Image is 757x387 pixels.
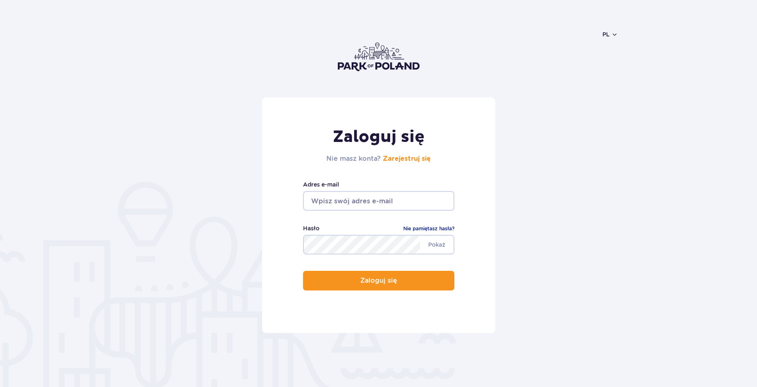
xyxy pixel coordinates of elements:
[338,43,420,71] img: Park of Poland logo
[360,277,397,284] p: Zaloguj się
[303,191,454,211] input: Wpisz swój adres e-mail
[383,155,431,162] a: Zarejestruj się
[303,224,319,233] label: Hasło
[303,271,454,290] button: Zaloguj się
[420,236,454,253] span: Pokaż
[326,127,431,147] h1: Zaloguj się
[602,30,618,38] button: pl
[326,154,431,164] h2: Nie masz konta?
[403,225,454,233] a: Nie pamiętasz hasła?
[303,180,454,189] label: Adres e-mail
